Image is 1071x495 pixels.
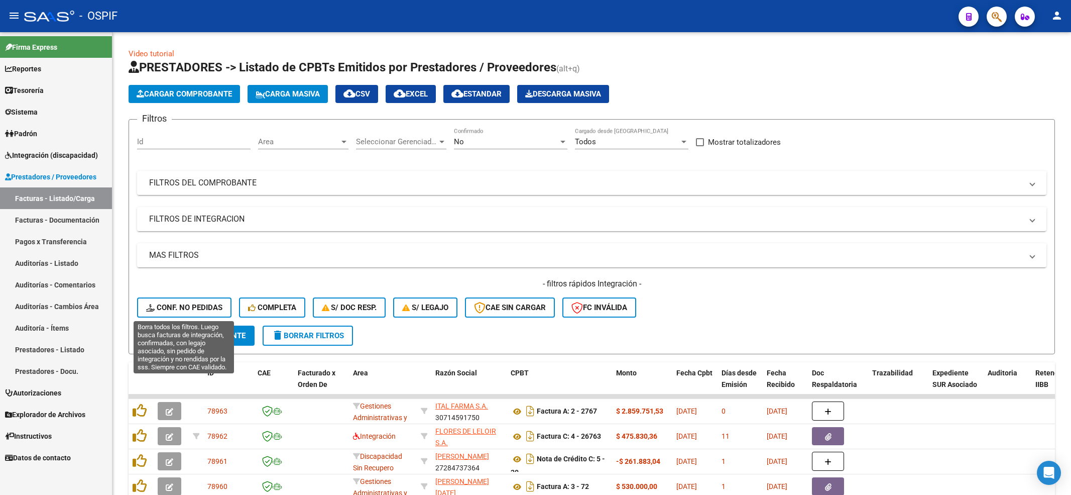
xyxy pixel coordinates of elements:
[335,85,378,103] button: CSV
[207,407,227,415] span: 78963
[868,362,928,407] datatable-header-cell: Trazabilidad
[676,432,697,440] span: [DATE]
[149,250,1022,261] mat-panel-title: MAS FILTROS
[808,362,868,407] datatable-header-cell: Doc Respaldatoria
[612,362,672,407] datatable-header-cell: Monto
[239,298,305,318] button: Completa
[254,362,294,407] datatable-header-cell: CAE
[5,409,85,420] span: Explorador de Archivos
[137,298,231,318] button: Conf. no pedidas
[672,362,718,407] datatable-header-cell: Fecha Cpbt
[465,298,555,318] button: CAE SIN CARGAR
[524,478,537,494] i: Descargar documento
[616,407,663,415] strong: $ 2.859.751,53
[5,128,37,139] span: Padrón
[137,89,232,98] span: Cargar Comprobante
[718,362,763,407] datatable-header-cell: Días desde Emisión
[872,369,913,377] span: Trazabilidad
[137,112,172,126] h3: Filtros
[146,329,158,341] mat-icon: search
[207,482,227,490] span: 78960
[676,482,697,490] span: [DATE]
[1037,461,1061,485] div: Open Intercom Messenger
[537,433,601,441] strong: Factura C: 4 - 26763
[616,369,637,377] span: Monto
[298,369,335,388] span: Facturado x Orden De
[525,89,601,98] span: Descarga Masiva
[129,85,240,103] button: Cargar Comprobante
[203,362,254,407] datatable-header-cell: ID
[767,407,787,415] span: [DATE]
[511,455,605,477] strong: Nota de Crédito C: 5 - 20
[511,369,529,377] span: CPBT
[258,369,271,377] span: CAE
[248,303,296,312] span: Completa
[393,298,457,318] button: S/ legajo
[763,362,808,407] datatable-header-cell: Fecha Recibido
[676,457,697,465] span: [DATE]
[294,362,349,407] datatable-header-cell: Facturado x Orden De
[149,214,1022,225] mat-panel-title: FILTROS DE INTEGRACION
[517,85,609,103] button: Descarga Masiva
[386,85,436,103] button: EXCEL
[507,362,612,407] datatable-header-cell: CPBT
[616,432,657,440] strong: $ 475.830,36
[722,482,726,490] span: 1
[394,89,428,98] span: EXCEL
[451,89,502,98] span: Estandar
[722,369,757,388] span: Días desde Emisión
[263,326,353,346] button: Borrar Filtros
[5,431,52,442] span: Instructivos
[146,303,222,312] span: Conf. no pedidas
[394,87,406,100] mat-icon: cloud_download
[146,331,246,340] span: Buscar Comprobante
[474,303,546,312] span: CAE SIN CARGAR
[812,369,857,388] span: Doc Respaldatoria
[451,87,463,100] mat-icon: cloud_download
[137,326,255,346] button: Buscar Comprobante
[1051,10,1063,22] mat-icon: person
[435,452,489,460] span: [PERSON_NAME]
[5,452,71,463] span: Datos de contacto
[5,42,57,53] span: Firma Express
[722,457,726,465] span: 1
[137,171,1046,195] mat-expansion-panel-header: FILTROS DEL COMPROBANTE
[435,426,503,447] div: 30714508144
[353,452,402,472] span: Discapacidad Sin Recupero
[322,303,377,312] span: S/ Doc Resp.
[207,432,227,440] span: 78962
[5,85,44,96] span: Tesorería
[988,369,1017,377] span: Auditoria
[402,303,448,312] span: S/ legajo
[984,362,1031,407] datatable-header-cell: Auditoria
[349,362,417,407] datatable-header-cell: Area
[313,298,386,318] button: S/ Doc Resp.
[248,85,328,103] button: Carga Masiva
[137,243,1046,267] mat-expansion-panel-header: MAS FILTROS
[137,278,1046,289] h4: - filtros rápidos Integración -
[571,303,627,312] span: FC Inválida
[5,150,98,161] span: Integración (discapacidad)
[722,432,730,440] span: 11
[435,402,488,410] span: ITAL FARMA S.A.
[435,369,477,377] span: Razón Social
[256,89,320,98] span: Carga Masiva
[524,403,537,419] i: Descargar documento
[928,362,984,407] datatable-header-cell: Expediente SUR Asociado
[137,207,1046,231] mat-expansion-panel-header: FILTROS DE INTEGRACION
[353,432,396,440] span: Integración
[5,387,61,399] span: Autorizaciones
[431,362,507,407] datatable-header-cell: Razón Social
[443,85,510,103] button: Estandar
[258,137,339,146] span: Area
[272,329,284,341] mat-icon: delete
[207,457,227,465] span: 78961
[537,408,597,416] strong: Factura A: 2 - 2767
[129,60,556,74] span: PRESTADORES -> Listado de CPBTs Emitidos por Prestadores / Proveedores
[708,136,781,148] span: Mostrar totalizadores
[524,451,537,467] i: Descargar documento
[454,137,464,146] span: No
[1035,369,1068,388] span: Retencion IIBB
[676,369,712,377] span: Fecha Cpbt
[353,369,368,377] span: Area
